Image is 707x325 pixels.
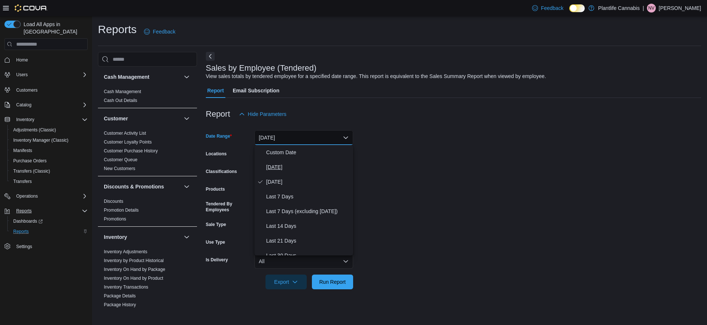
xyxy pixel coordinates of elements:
span: Manifests [13,148,32,153]
span: Operations [13,192,88,201]
button: Catalog [13,100,34,109]
button: Customer [104,115,181,122]
span: Last 7 Days [266,192,350,201]
span: Dashboards [13,218,43,224]
a: Inventory On Hand by Package [104,267,165,272]
button: Discounts & Promotions [182,182,191,191]
button: Cash Management [104,73,181,81]
h3: Cash Management [104,73,150,81]
a: Inventory Manager (Classic) [10,136,71,145]
button: Customers [1,84,91,95]
span: Reports [13,206,88,215]
a: Settings [13,242,35,251]
span: Hide Parameters [248,110,286,118]
span: Custom Date [266,148,350,157]
a: Inventory Adjustments [104,249,147,254]
div: Customer [98,129,197,176]
a: Customer Activity List [104,131,146,136]
button: Next [206,52,215,61]
button: Purchase Orders [7,156,91,166]
button: Inventory [104,233,181,241]
span: Customers [16,87,38,93]
span: Inventory Adjustments [104,249,147,255]
button: Inventory [1,114,91,125]
span: Run Report [319,278,346,286]
a: Package History [104,302,136,307]
span: Export [270,275,302,289]
span: Cash Out Details [104,98,137,103]
button: Transfers (Classic) [7,166,91,176]
a: Dashboards [10,217,46,226]
h3: Customer [104,115,128,122]
nav: Complex example [4,52,88,271]
span: Settings [16,244,32,250]
span: Home [13,55,88,64]
span: Feedback [153,28,175,35]
span: Purchase Orders [13,158,47,164]
p: | [643,4,644,13]
button: Inventory [182,233,191,241]
a: Home [13,56,31,64]
span: Inventory Manager (Classic) [13,137,68,143]
span: Transfers [10,177,88,186]
span: Report [207,83,224,98]
span: Purchase Orders [10,156,88,165]
span: Inventory [13,115,88,124]
span: Customer Queue [104,157,137,163]
a: Cash Management [104,89,141,94]
span: Reports [16,208,32,214]
span: Discounts [104,198,123,204]
button: Users [1,70,91,80]
button: Run Report [312,275,353,289]
a: Inventory by Product Historical [104,258,164,263]
button: [DATE] [254,130,353,145]
a: Adjustments (Classic) [10,126,59,134]
a: Feedback [529,1,566,15]
div: Cash Management [98,87,197,108]
a: Promotions [104,216,126,222]
button: Cash Management [182,73,191,81]
span: Package History [104,302,136,308]
span: Operations [16,193,38,199]
span: Promotion Details [104,207,139,213]
span: Customer Purchase History [104,148,158,154]
span: Cash Management [104,89,141,95]
a: Promotion Details [104,208,139,213]
div: View sales totals by tendered employee for a specified date range. This report is equivalent to t... [206,73,546,80]
a: Transfers [10,177,35,186]
button: Reports [1,206,91,216]
label: Classifications [206,169,237,174]
a: Reports [10,227,32,236]
a: Manifests [10,146,35,155]
label: Use Type [206,239,225,245]
h3: Discounts & Promotions [104,183,164,190]
a: Inventory On Hand by Product [104,276,163,281]
a: Transfers (Classic) [10,167,53,176]
button: Users [13,70,31,79]
h3: Sales by Employee (Tendered) [206,64,317,73]
button: Discounts & Promotions [104,183,181,190]
span: Transfers [13,179,32,184]
button: Adjustments (Classic) [7,125,91,135]
span: Home [16,57,28,63]
span: [DATE] [266,177,350,186]
span: Inventory Manager (Classic) [10,136,88,145]
label: Products [206,186,225,192]
a: Discounts [104,199,123,204]
span: Inventory [16,117,34,123]
span: New Customers [104,166,135,172]
span: Transfers (Classic) [10,167,88,176]
div: Discounts & Promotions [98,197,197,226]
span: Load All Apps in [GEOGRAPHIC_DATA] [21,21,88,35]
span: Inventory Transactions [104,284,148,290]
span: Users [16,72,28,78]
span: Reports [10,227,88,236]
input: Dark Mode [569,4,585,12]
span: Transfers (Classic) [13,168,50,174]
button: Export [265,275,307,289]
span: Users [13,70,88,79]
button: Manifests [7,145,91,156]
button: Operations [1,191,91,201]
